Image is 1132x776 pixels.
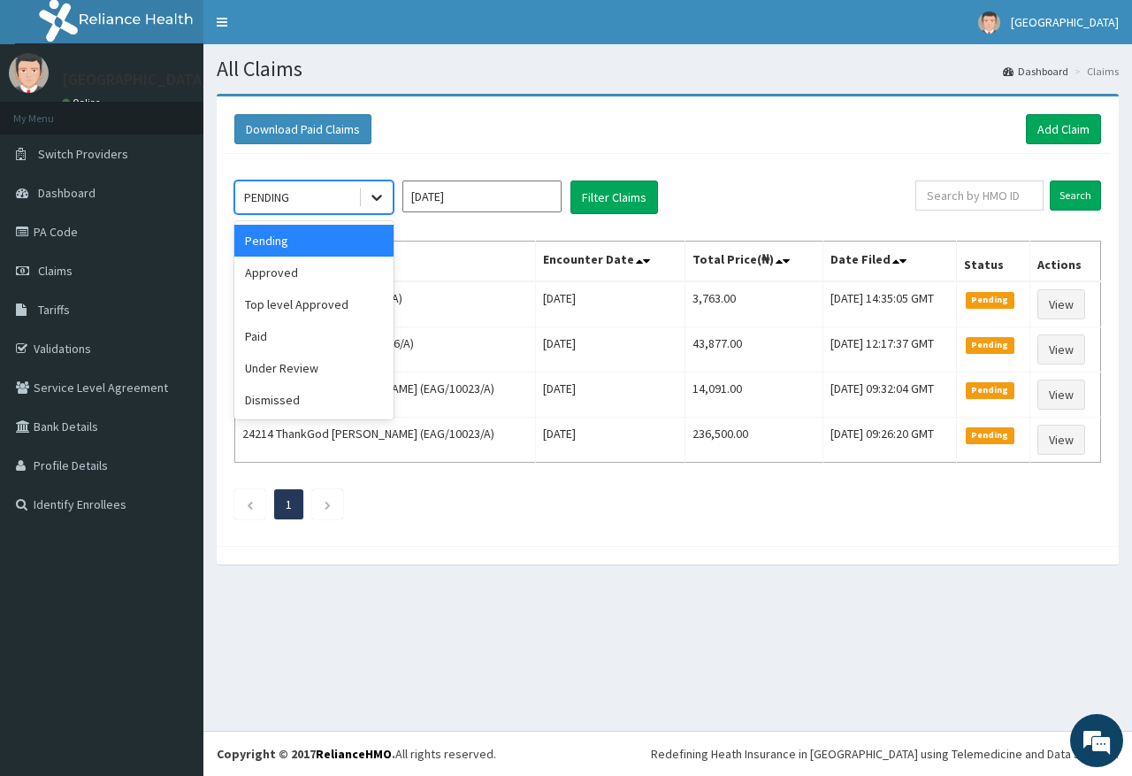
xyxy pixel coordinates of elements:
th: Status [957,242,1030,282]
span: Pending [966,382,1014,398]
div: Paid [234,320,394,352]
td: [DATE] 14:35:05 GMT [823,281,957,327]
th: Total Price(₦) [685,242,822,282]
div: Dismissed [234,384,394,416]
a: Page 1 is your current page [286,496,292,512]
th: Date Filed [823,242,957,282]
img: User Image [978,12,1000,34]
td: 24214 ThankGod [PERSON_NAME] (EAG/10023/A) [235,418,536,463]
div: Approved [234,257,394,288]
span: [GEOGRAPHIC_DATA] [1011,14,1119,30]
td: [DATE] 09:32:04 GMT [823,373,957,418]
span: Claims [38,263,73,279]
span: Pending [966,427,1014,443]
div: PENDING [244,188,289,206]
td: [DATE] [535,281,685,327]
td: [DATE] [535,373,685,418]
img: User Image [9,53,49,93]
span: Pending [966,337,1014,353]
h1: All Claims [217,58,1119,81]
button: Filter Claims [570,181,658,214]
a: Dashboard [1003,64,1068,79]
td: [DATE] [535,327,685,373]
input: Search by HMO ID [915,181,1044,211]
a: Add Claim [1026,114,1101,144]
strong: Copyright © 2017 . [217,746,395,762]
button: Download Paid Claims [234,114,371,144]
td: 43,877.00 [685,327,822,373]
td: [DATE] 09:26:20 GMT [823,418,957,463]
th: Actions [1030,242,1101,282]
td: [DATE] [535,418,685,463]
div: Pending [234,225,394,257]
span: Dashboard [38,185,96,201]
span: Pending [966,292,1014,308]
p: [GEOGRAPHIC_DATA] [62,72,208,88]
a: Previous page [246,496,254,512]
a: RelianceHMO [316,746,392,762]
a: View [1037,334,1085,365]
span: Switch Providers [38,146,128,162]
div: Redefining Heath Insurance in [GEOGRAPHIC_DATA] using Telemedicine and Data Science! [651,745,1119,763]
a: View [1037,289,1085,319]
li: Claims [1070,64,1119,79]
td: [DATE] 12:17:37 GMT [823,327,957,373]
td: 3,763.00 [685,281,822,327]
td: 236,500.00 [685,418,822,463]
footer: All rights reserved. [203,731,1132,776]
a: View [1037,380,1085,410]
a: View [1037,425,1085,455]
td: 14,091.00 [685,373,822,418]
div: Under Review [234,352,394,384]
th: Encounter Date [535,242,685,282]
a: Online [62,96,104,109]
input: Search [1050,181,1101,211]
input: Select Month and Year [402,181,562,212]
span: Tariffs [38,302,70,318]
div: Top level Approved [234,288,394,320]
a: Next page [324,496,332,512]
